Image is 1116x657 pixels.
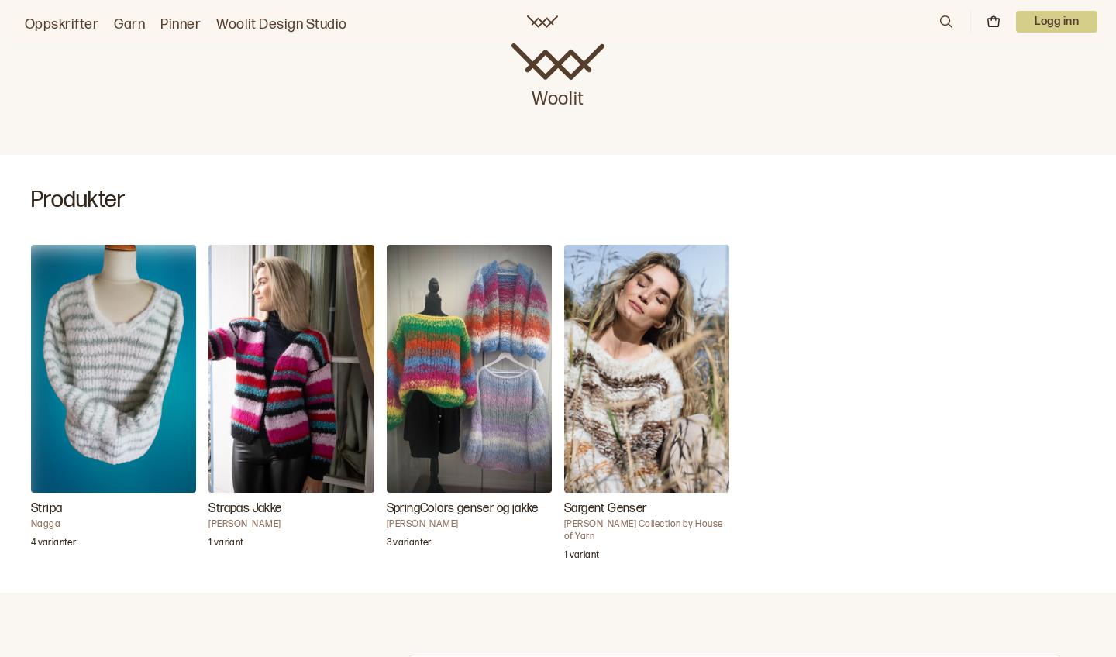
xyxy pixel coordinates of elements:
img: Camilla Pihl Collection by House of YarnSargent Genser [564,245,729,493]
p: Logg inn [1016,11,1097,33]
h3: Stripa [31,500,196,518]
a: Sargent Genser [564,245,729,562]
a: Strapas Jakke [208,245,374,562]
a: Woolit Design Studio [216,14,347,36]
h4: [PERSON_NAME] [387,518,552,531]
a: Garn [114,14,145,36]
h4: [PERSON_NAME] Collection by House of Yarn [564,518,729,543]
button: User dropdown [1016,11,1097,33]
a: SpringColors genser og jakke [387,245,552,562]
p: 3 varianter [387,537,432,552]
img: NaggaStripa [31,245,196,493]
p: Woolit [511,81,604,112]
h3: Strapas Jakke [208,500,374,518]
img: Ane Kydland ThomassenStrapas Jakke [208,245,374,493]
a: Pinner [160,14,201,36]
a: Stripa [31,245,196,562]
p: 4 varianter [31,537,76,552]
h4: Nagga [31,518,196,531]
h4: [PERSON_NAME] [208,518,374,531]
a: Oppskrifter [25,14,98,36]
a: Woolit [511,43,604,112]
h3: Sargent Genser [564,500,729,518]
img: Marit JægerSpringColors genser og jakke [387,245,552,493]
p: 1 variant [564,549,599,565]
h3: SpringColors genser og jakke [387,500,552,518]
p: 1 variant [208,537,243,552]
a: Woolit [527,15,558,28]
img: Woolit [511,43,604,81]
